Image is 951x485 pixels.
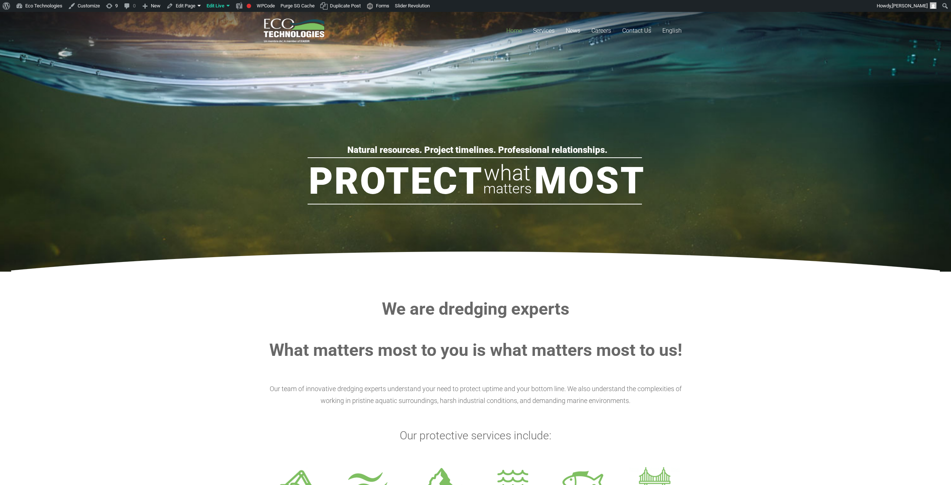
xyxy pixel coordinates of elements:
[506,27,522,34] span: Home
[662,27,682,34] span: English
[484,162,530,184] rs-layer: what
[622,27,651,34] span: Contact Us
[501,12,528,49] a: Home
[586,12,617,49] a: Careers
[382,299,569,319] strong: We are dredging experts
[309,163,483,200] rs-layer: Protect
[264,383,687,407] p: Our team of innovative dredging experts understand your need to protect uptime and your bottom li...
[892,3,928,9] span: [PERSON_NAME]
[269,340,682,360] strong: What matters most to you is what matters most to us!
[347,146,607,154] rs-layer: Natural resources. Project timelines. Professional relationships.
[264,429,687,442] h3: Our protective services include:
[534,162,645,199] rs-layer: Most
[591,27,611,34] span: Careers
[566,27,580,34] span: News
[395,3,430,9] span: Slider Revolution
[560,12,586,49] a: News
[483,178,532,199] rs-layer: matters
[657,12,687,49] a: English
[247,4,251,8] div: Needs improvement
[617,12,657,49] a: Contact Us
[11,252,940,272] img: hero-crescent.png
[264,19,324,43] a: logo_EcoTech_ASDR_RGB
[533,27,555,34] span: Services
